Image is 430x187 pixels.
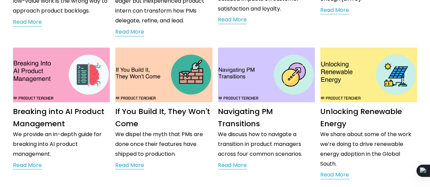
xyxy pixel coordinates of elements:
p: We discuss how to navigate a transition in product managers across four common scenarios. [218,130,315,159]
a: If You Build It, They Won't Come [115,106,210,129]
img: Unlocking Renewable Energy [320,47,417,102]
p: We dispel the myth that PMs are done once their features have shipped to production. [115,130,212,159]
a: Read More [115,161,144,171]
a: Read More [115,27,144,37]
a: Read More [218,15,247,25]
p: We provide an in-depth guide for breaking into AI product management. [13,130,110,159]
p: We share about some of the work we’re doing to drive renewable energy adoption in the Global South. [320,130,417,169]
a: Navigating PM Transitions [218,106,273,129]
a: Read More [320,170,349,180]
img: Breaking into AI Product Management [13,47,110,102]
a: Read More [13,161,42,171]
a: Breaking into AI Product Management [13,106,104,129]
img: If You Build It, They Won't Come [115,47,213,102]
a: Read More [218,161,247,171]
a: Read More [320,5,349,16]
img: Navigating PM Transitions [217,47,315,102]
a: Read More [13,17,42,27]
a: Unlocking Renewable Energy [320,106,402,129]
